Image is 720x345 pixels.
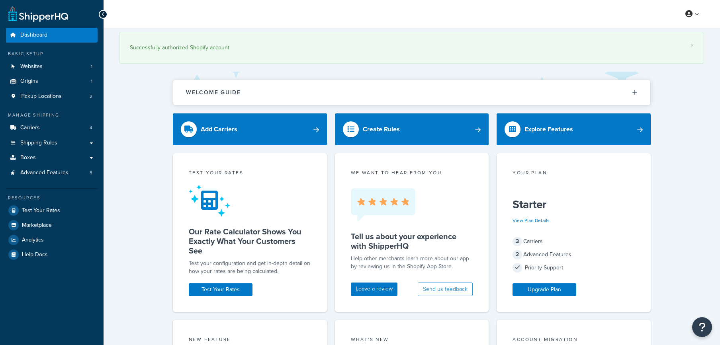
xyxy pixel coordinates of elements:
div: Advanced Features [513,249,635,260]
a: Marketplace [6,218,98,232]
li: Pickup Locations [6,89,98,104]
span: Pickup Locations [20,93,62,100]
div: What's New [351,336,473,345]
li: Advanced Features [6,166,98,180]
span: 2 [90,93,92,100]
a: Analytics [6,233,98,247]
span: Boxes [20,154,36,161]
div: Priority Support [513,262,635,273]
div: Test your configuration and get in-depth detail on how your rates are being calculated. [189,259,311,275]
span: 3 [513,237,522,246]
p: we want to hear from you [351,169,473,176]
span: Origins [20,78,38,85]
span: 4 [90,125,92,131]
a: Upgrade Plan [513,283,576,296]
span: Marketplace [22,222,52,229]
span: Carriers [20,125,40,131]
li: Websites [6,59,98,74]
a: Carriers4 [6,121,98,135]
span: Help Docs [22,251,48,258]
div: Manage Shipping [6,112,98,119]
div: Explore Features [524,124,573,135]
div: New Feature [189,336,311,345]
span: 2 [513,250,522,259]
div: Add Carriers [201,124,237,135]
div: Successfully authorized Shopify account [130,42,694,53]
a: Leave a review [351,283,397,296]
span: Shipping Rules [20,140,57,146]
span: Test Your Rates [22,207,60,214]
div: Create Rules [363,124,400,135]
h2: Welcome Guide [186,90,241,96]
button: Open Resource Center [692,317,712,337]
a: Advanced Features3 [6,166,98,180]
h5: Starter [513,198,635,211]
span: Advanced Features [20,170,68,176]
a: × [691,42,694,49]
a: Add Carriers [173,113,327,145]
a: Create Rules [335,113,489,145]
span: 1 [91,63,92,70]
div: Resources [6,195,98,201]
li: Origins [6,74,98,89]
a: Origins1 [6,74,98,89]
a: View Plan Details [513,217,550,224]
div: Carriers [513,236,635,247]
a: Test Your Rates [189,283,252,296]
span: Analytics [22,237,44,244]
div: Account Migration [513,336,635,345]
span: 1 [91,78,92,85]
span: Dashboard [20,32,47,39]
a: Shipping Rules [6,136,98,150]
p: Help other merchants learn more about our app by reviewing us in the Shopify App Store. [351,255,473,271]
h5: Tell us about your experience with ShipperHQ [351,232,473,251]
a: Dashboard [6,28,98,43]
a: Test Your Rates [6,203,98,218]
div: Your Plan [513,169,635,178]
a: Help Docs [6,248,98,262]
button: Welcome Guide [173,80,650,105]
li: Carriers [6,121,98,135]
button: Send us feedback [418,283,473,296]
h5: Our Rate Calculator Shows You Exactly What Your Customers See [189,227,311,255]
div: Test your rates [189,169,311,178]
div: Basic Setup [6,51,98,57]
a: Websites1 [6,59,98,74]
a: Boxes [6,150,98,165]
span: 3 [90,170,92,176]
span: Websites [20,63,43,70]
a: Pickup Locations2 [6,89,98,104]
a: Explore Features [497,113,651,145]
